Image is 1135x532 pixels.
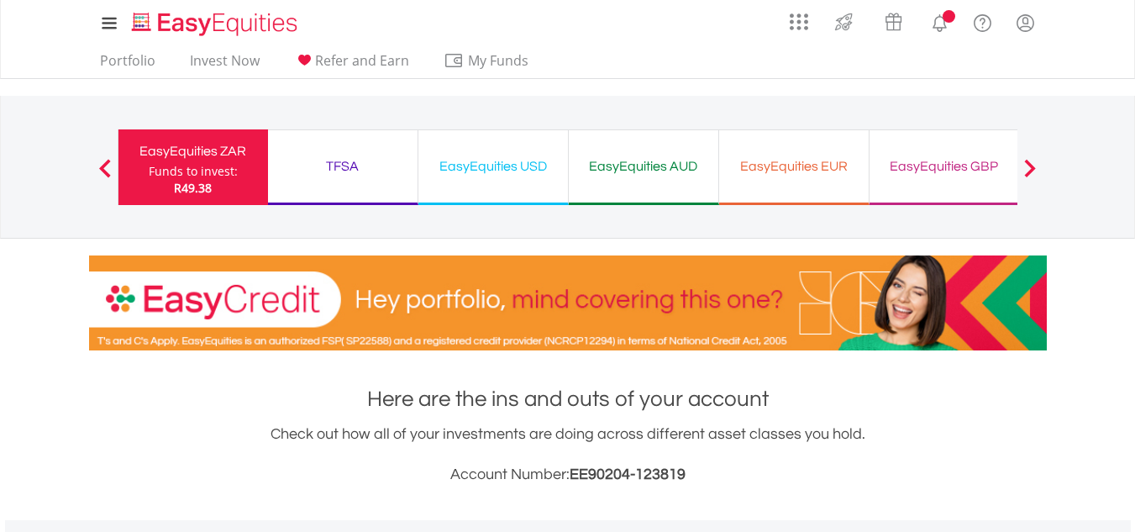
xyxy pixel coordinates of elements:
[779,4,819,31] a: AppsGrid
[93,52,162,78] a: Portfolio
[880,8,907,35] img: vouchers-v2.svg
[88,167,122,184] button: Previous
[89,384,1047,414] h1: Here are the ins and outs of your account
[961,4,1004,38] a: FAQ's and Support
[129,10,304,38] img: EasyEquities_Logo.png
[315,51,409,70] span: Refer and Earn
[89,255,1047,350] img: EasyCredit Promotion Banner
[287,52,416,78] a: Refer and Earn
[183,52,266,78] a: Invest Now
[444,50,554,71] span: My Funds
[1004,4,1047,41] a: My Profile
[790,13,808,31] img: grid-menu-icon.svg
[149,163,238,180] div: Funds to invest:
[1013,167,1047,184] button: Next
[174,180,212,196] span: R49.38
[129,140,258,163] div: EasyEquities ZAR
[125,4,304,38] a: Home page
[918,4,961,38] a: Notifications
[880,155,1009,178] div: EasyEquities GBP
[428,155,558,178] div: EasyEquities USD
[570,466,686,482] span: EE90204-123819
[579,155,708,178] div: EasyEquities AUD
[729,155,859,178] div: EasyEquities EUR
[89,463,1047,487] h3: Account Number:
[278,155,407,178] div: TFSA
[869,4,918,35] a: Vouchers
[89,423,1047,487] div: Check out how all of your investments are doing across different asset classes you hold.
[830,8,858,35] img: thrive-v2.svg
